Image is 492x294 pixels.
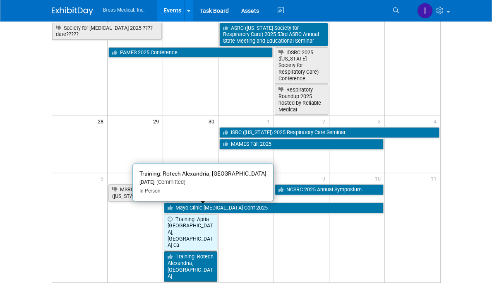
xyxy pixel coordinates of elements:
[108,47,273,58] a: PAMES 2025 Conference
[52,7,93,15] img: ExhibitDay
[208,116,218,126] span: 30
[275,184,384,195] a: NCSRC 2025 Annual Symposium
[275,84,328,115] a: Respiratory Roundup 2025 hosted by Reliable Medical
[139,179,266,186] div: [DATE]
[219,127,439,138] a: ISRC ([US_STATE]) 2025 Respiratory Care Seminar
[100,173,107,183] span: 5
[164,202,384,213] a: Mayo Clinic [MEDICAL_DATA] Conf 2025
[433,116,440,126] span: 4
[52,23,162,40] a: Society for [MEDICAL_DATA] 2025 ???? date?????
[430,173,440,183] span: 11
[374,173,384,183] span: 10
[219,23,328,46] a: ASRC ([US_STATE] Society for Respiratory Care) 2025 53rd ASRC Annual State Meeting and Educationa...
[97,116,107,126] span: 28
[417,3,433,19] img: Inga Dolezar
[219,139,384,149] a: MAMES Fall 2025
[154,179,185,185] span: (Committed)
[266,116,274,126] span: 1
[275,47,328,84] a: IDSRC 2025 ([US_STATE] Society for Respiratory Care) Conference
[164,214,217,251] a: Training: Apria [GEOGRAPHIC_DATA], [GEOGRAPHIC_DATA] ca
[139,188,161,194] span: In-Person
[103,7,145,13] span: Breas Medical, Inc.
[164,251,217,282] a: Training: Rotech Alexandria, [GEOGRAPHIC_DATA]
[108,184,217,201] a: MSRC 2025 Fall Conference ([US_STATE])
[152,116,163,126] span: 29
[377,116,384,126] span: 3
[322,173,329,183] span: 9
[139,170,266,177] span: Training: Rotech Alexandria, [GEOGRAPHIC_DATA]
[322,116,329,126] span: 2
